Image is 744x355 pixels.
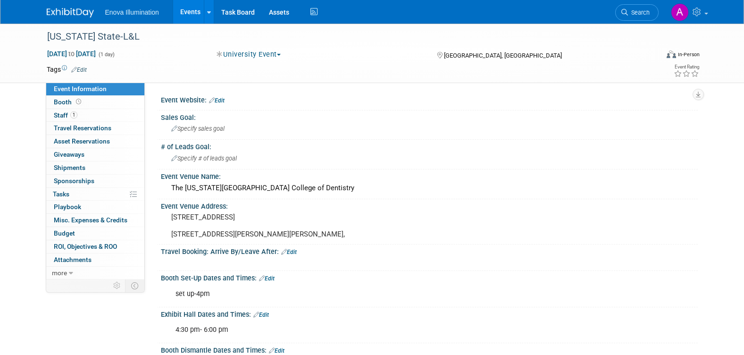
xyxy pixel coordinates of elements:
span: Staff [54,111,77,119]
img: Format-Inperson.png [667,51,676,58]
span: Travel Reservations [54,124,111,132]
a: Staff1 [46,109,144,122]
div: 4:30 pm- 6:00 pm [169,321,594,339]
a: Edit [71,67,87,73]
span: 1 [70,111,77,118]
a: Sponsorships [46,175,144,187]
span: to [67,50,76,58]
a: Search [615,4,659,21]
a: Edit [281,249,297,255]
span: Asset Reservations [54,137,110,145]
a: Booth [46,96,144,109]
span: Enova Illumination [105,8,159,16]
span: Attachments [54,256,92,263]
div: Event Rating [674,65,699,69]
span: Budget [54,229,75,237]
td: Toggle Event Tabs [125,279,144,292]
a: Giveaways [46,148,144,161]
span: ROI, Objectives & ROO [54,243,117,250]
img: Andrea Miller [671,3,689,21]
a: Budget [46,227,144,240]
div: The [US_STATE][GEOGRAPHIC_DATA] College of Dentistry [168,181,691,195]
a: Edit [269,347,284,354]
button: University Event [213,50,284,59]
span: Misc. Expenses & Credits [54,216,127,224]
span: more [52,269,67,277]
div: Booth Set-Up Dates and Times: [161,271,698,283]
a: more [46,267,144,279]
td: Tags [47,65,87,74]
span: Sponsorships [54,177,94,185]
div: Exhibit Hall Dates and Times: [161,307,698,320]
a: ROI, Objectives & ROO [46,240,144,253]
a: Edit [259,275,275,282]
a: Travel Reservations [46,122,144,135]
a: Edit [209,97,225,104]
a: Playbook [46,201,144,213]
span: Shipments [54,164,85,171]
div: # of Leads Goal: [161,140,698,152]
a: Event Information [46,83,144,95]
span: [DATE] [DATE] [47,50,96,58]
span: [GEOGRAPHIC_DATA], [GEOGRAPHIC_DATA] [444,52,562,59]
span: Specify # of leads goal [171,155,237,162]
span: Tasks [53,190,69,198]
a: Misc. Expenses & Credits [46,214,144,227]
div: Event Venue Name: [161,169,698,181]
div: Travel Booking: Arrive By/Leave After: [161,245,698,257]
div: [US_STATE] State-L&L [44,28,644,45]
span: Booth not reserved yet [74,98,83,105]
span: Booth [54,98,83,106]
span: Playbook [54,203,81,211]
img: ExhibitDay [47,8,94,17]
div: set up-4pm [169,285,594,304]
div: Event Venue Address: [161,199,698,211]
span: (1 day) [98,51,115,58]
span: Specify sales goal [171,125,225,132]
div: In-Person [677,51,700,58]
span: Giveaways [54,151,84,158]
a: Shipments [46,161,144,174]
div: Sales Goal: [161,110,698,122]
span: Search [628,9,650,16]
a: Edit [253,312,269,318]
div: Event Website: [161,93,698,105]
td: Personalize Event Tab Strip [109,279,125,292]
pre: [STREET_ADDRESS] [STREET_ADDRESS][PERSON_NAME][PERSON_NAME], [171,213,374,238]
span: Event Information [54,85,107,93]
a: Tasks [46,188,144,201]
a: Asset Reservations [46,135,144,148]
div: Event Format [603,49,700,63]
a: Attachments [46,254,144,266]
